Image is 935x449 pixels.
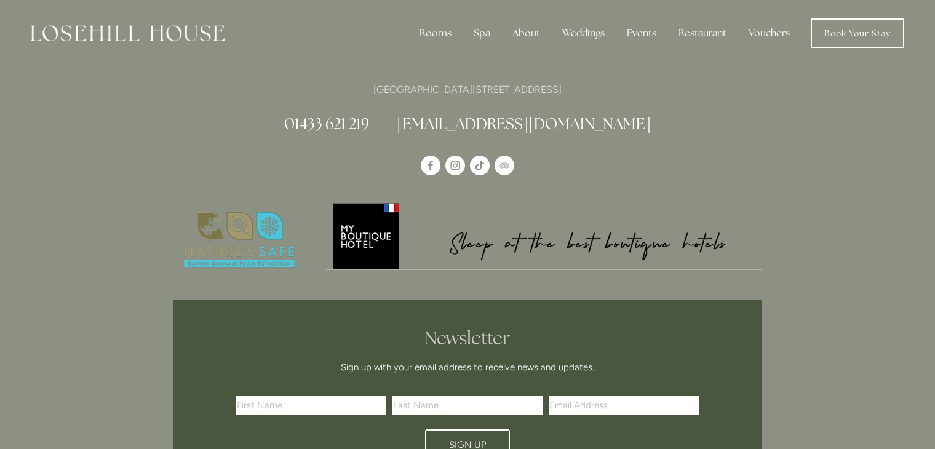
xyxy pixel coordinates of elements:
a: TripAdvisor [495,156,514,175]
p: Sign up with your email address to receive news and updates. [241,360,694,375]
img: Nature's Safe - Logo [173,201,305,279]
input: Email Address [549,396,699,415]
input: Last Name [392,396,543,415]
h2: Newsletter [241,327,694,349]
div: About [503,21,550,46]
a: [EMAIL_ADDRESS][DOMAIN_NAME] [397,114,651,133]
div: Restaurant [669,21,736,46]
a: Book Your Stay [811,18,904,48]
img: Losehill House [31,25,225,41]
a: Instagram [445,156,465,175]
div: Spa [464,21,500,46]
div: Events [617,21,666,46]
div: Rooms [410,21,461,46]
a: Vouchers [739,21,800,46]
a: My Boutique Hotel - Logo [326,201,762,270]
div: Weddings [552,21,615,46]
a: 01433 621 219 [284,114,369,133]
a: Losehill House Hotel & Spa [421,156,440,175]
img: My Boutique Hotel - Logo [326,201,762,269]
p: [GEOGRAPHIC_DATA][STREET_ADDRESS] [173,81,762,98]
a: TikTok [470,156,490,175]
input: First Name [236,396,386,415]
